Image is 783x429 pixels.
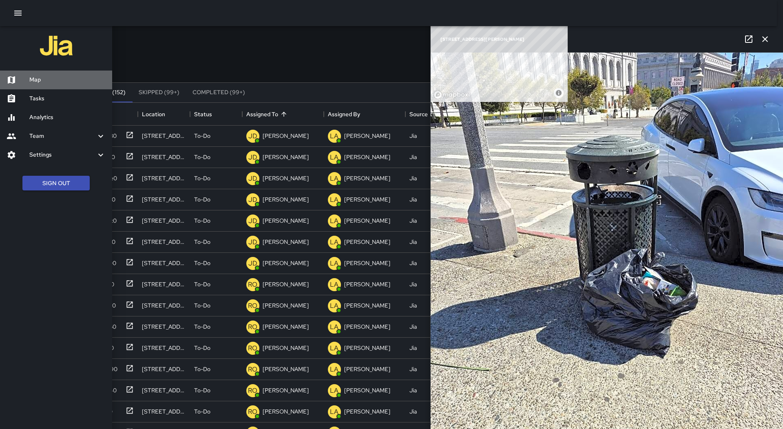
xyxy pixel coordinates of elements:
h6: Analytics [29,113,106,122]
h6: Map [29,75,106,84]
button: Sign Out [22,176,90,191]
img: jia-logo [40,29,73,62]
h6: Team [29,132,96,141]
h6: Tasks [29,94,106,103]
h6: Settings [29,150,96,159]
